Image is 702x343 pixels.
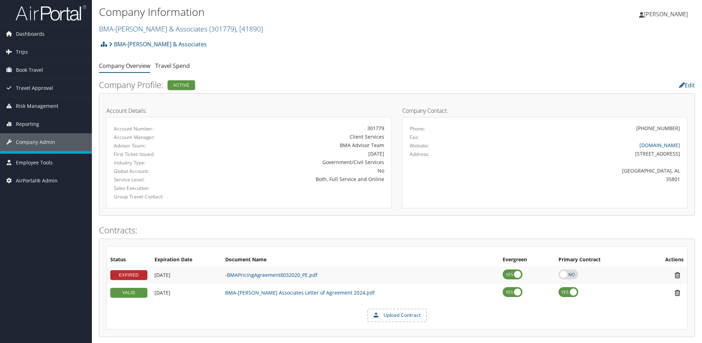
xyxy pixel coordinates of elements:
span: Risk Management [16,97,58,115]
a: [DOMAIN_NAME] [639,142,680,149]
h4: Company Contact: [402,108,688,114]
a: Travel Spend [155,62,190,70]
h2: Company Profile: [99,79,493,91]
label: Group Travel Contact: [114,193,197,200]
a: BMA-[PERSON_NAME] & Associates [109,37,207,51]
h4: Account Details: [106,108,392,114]
label: Website: [410,142,429,149]
div: [GEOGRAPHIC_DATA], AL [480,167,680,174]
div: Active [168,80,195,90]
div: 35801 [480,175,680,183]
div: EXPIRED [110,270,147,280]
span: [PERSON_NAME] [644,10,688,18]
th: Document Name [222,254,499,266]
span: Travel Approval [16,79,53,97]
span: Reporting [16,115,39,133]
a: BMA-[PERSON_NAME] Associates Letter of Agreement 2024.pdf [225,289,375,296]
div: 301779 [207,124,384,132]
div: Add/Edit Date [154,290,218,296]
a: BMA-[PERSON_NAME] & Associates [99,24,263,34]
th: Evergreen [499,254,555,266]
label: Fax: [410,134,419,141]
th: Status [107,254,151,266]
span: [DATE] [154,272,170,278]
div: VALID [110,288,147,298]
a: Company Overview [99,62,150,70]
a: [PERSON_NAME] [639,4,695,25]
a: -BMAPricingAgreement8032020_PE.pdf [225,272,317,278]
a: Edit [679,81,695,89]
span: ( 301779 ) [209,24,236,34]
div: [PHONE_NUMBER] [636,124,680,132]
th: Primary Contract [555,254,642,266]
div: Add/Edit Date [154,272,218,278]
label: Global Account: [114,168,197,175]
span: Employee Tools [16,154,53,171]
th: Actions [642,254,687,266]
th: Expiration Date [151,254,222,266]
span: [DATE] [154,289,170,296]
div: BMA Advisor Team [207,141,384,149]
div: [DATE] [207,150,384,157]
label: First Ticket Issued: [114,151,197,158]
label: Industry Type: [114,159,197,166]
label: Account Number: [114,125,197,132]
span: Company Admin [16,133,55,151]
div: Government/Civil Services [207,158,384,166]
img: airportal-logo.png [16,5,86,21]
i: Remove Contract [671,272,684,279]
h1: Company Information [99,5,496,19]
span: Book Travel [16,61,43,79]
i: Remove Contract [671,289,684,297]
span: AirPortal® Admin [16,172,58,190]
label: Account Manager: [114,134,197,141]
div: Client Services [207,133,384,140]
div: Both, Full Service and Online [207,175,384,183]
div: No [207,167,384,174]
label: Advisor Team: [114,142,197,149]
div: [STREET_ADDRESS] [480,150,680,157]
label: Address: [410,151,429,158]
label: Phone: [410,125,425,132]
span: Dashboards [16,25,45,43]
label: Sales Executive: [114,185,197,192]
span: Trips [16,43,28,61]
label: Upload Contract [368,309,426,321]
h2: Contracts: [99,224,695,236]
label: Service Level: [114,176,197,183]
span: , [ 41890 ] [236,24,263,34]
